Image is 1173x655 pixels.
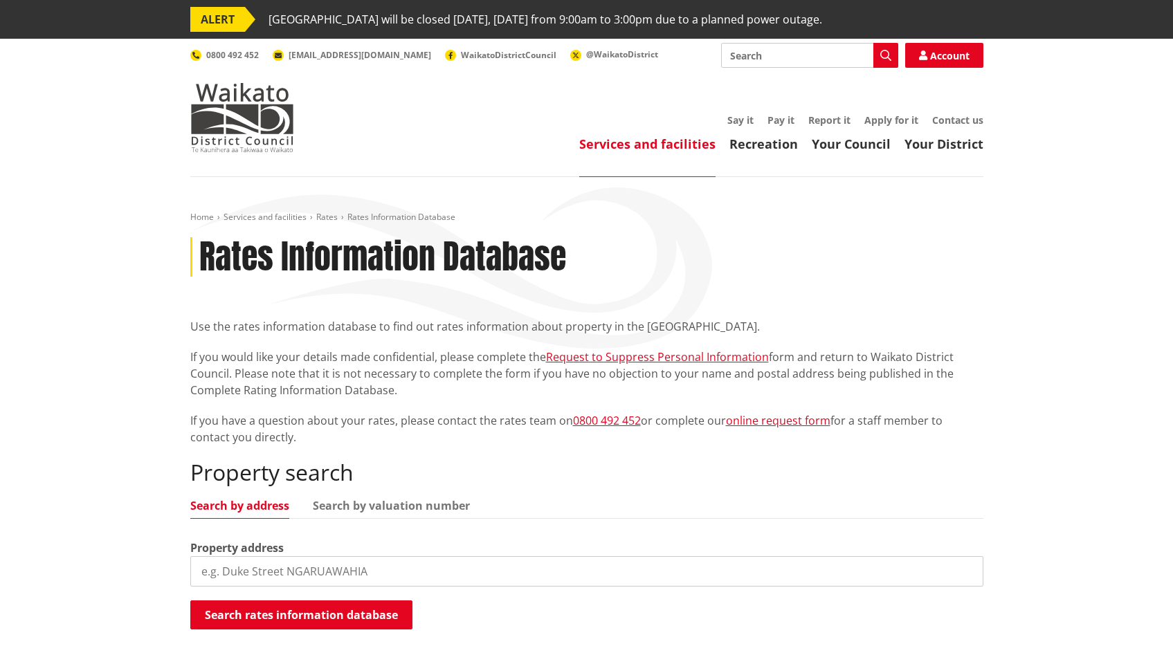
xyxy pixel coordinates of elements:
span: Rates Information Database [347,211,455,223]
a: WaikatoDistrictCouncil [445,49,556,61]
a: Rates [316,211,338,223]
a: 0800 492 452 [573,413,641,428]
a: Apply for it [864,113,918,127]
a: Recreation [729,136,798,152]
label: Property address [190,539,284,556]
a: online request form [726,413,830,428]
a: Home [190,211,214,223]
a: 0800 492 452 [190,49,259,61]
span: 0800 492 452 [206,49,259,61]
nav: breadcrumb [190,212,983,223]
button: Search rates information database [190,600,412,629]
p: Use the rates information database to find out rates information about property in the [GEOGRAPHI... [190,318,983,335]
a: Services and facilities [579,136,716,152]
h1: Rates Information Database [199,237,566,277]
span: WaikatoDistrictCouncil [461,49,556,61]
a: Your Council [812,136,891,152]
a: Your District [904,136,983,152]
a: Report it [808,113,851,127]
a: Services and facilities [224,211,307,223]
a: [EMAIL_ADDRESS][DOMAIN_NAME] [273,49,431,61]
img: Waikato District Council - Te Kaunihera aa Takiwaa o Waikato [190,83,294,152]
input: e.g. Duke Street NGARUAWAHIA [190,556,983,587]
h2: Property search [190,459,983,486]
a: Search by valuation number [313,500,470,511]
a: Account [905,43,983,68]
span: @WaikatoDistrict [586,48,658,60]
a: Contact us [932,113,983,127]
p: If you have a question about your rates, please contact the rates team on or complete our for a s... [190,412,983,445]
span: ALERT [190,7,245,32]
a: Search by address [190,500,289,511]
a: Say it [727,113,754,127]
a: Pay it [767,113,794,127]
a: @WaikatoDistrict [570,48,658,60]
span: [EMAIL_ADDRESS][DOMAIN_NAME] [289,49,431,61]
input: Search input [721,43,898,68]
p: If you would like your details made confidential, please complete the form and return to Waikato ... [190,349,983,398]
a: Request to Suppress Personal Information [546,349,769,365]
span: [GEOGRAPHIC_DATA] will be closed [DATE], [DATE] from 9:00am to 3:00pm due to a planned power outage. [269,7,822,32]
